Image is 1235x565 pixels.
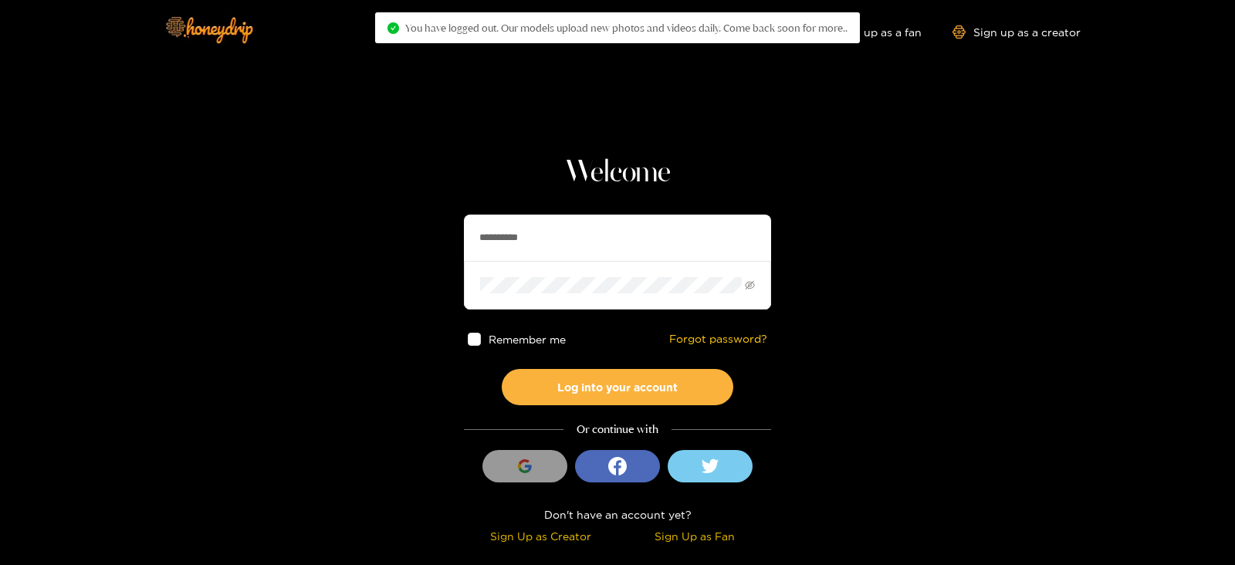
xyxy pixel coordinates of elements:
[464,421,771,438] div: Or continue with
[502,369,733,405] button: Log into your account
[387,22,399,34] span: check-circle
[464,154,771,191] h1: Welcome
[405,22,848,34] span: You have logged out. Our models upload new photos and videos daily. Come back soon for more..
[669,333,767,346] a: Forgot password?
[489,333,566,345] span: Remember me
[952,25,1081,39] a: Sign up as a creator
[464,506,771,523] div: Don't have an account yet?
[745,280,755,290] span: eye-invisible
[621,527,767,545] div: Sign Up as Fan
[816,25,922,39] a: Sign up as a fan
[468,527,614,545] div: Sign Up as Creator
